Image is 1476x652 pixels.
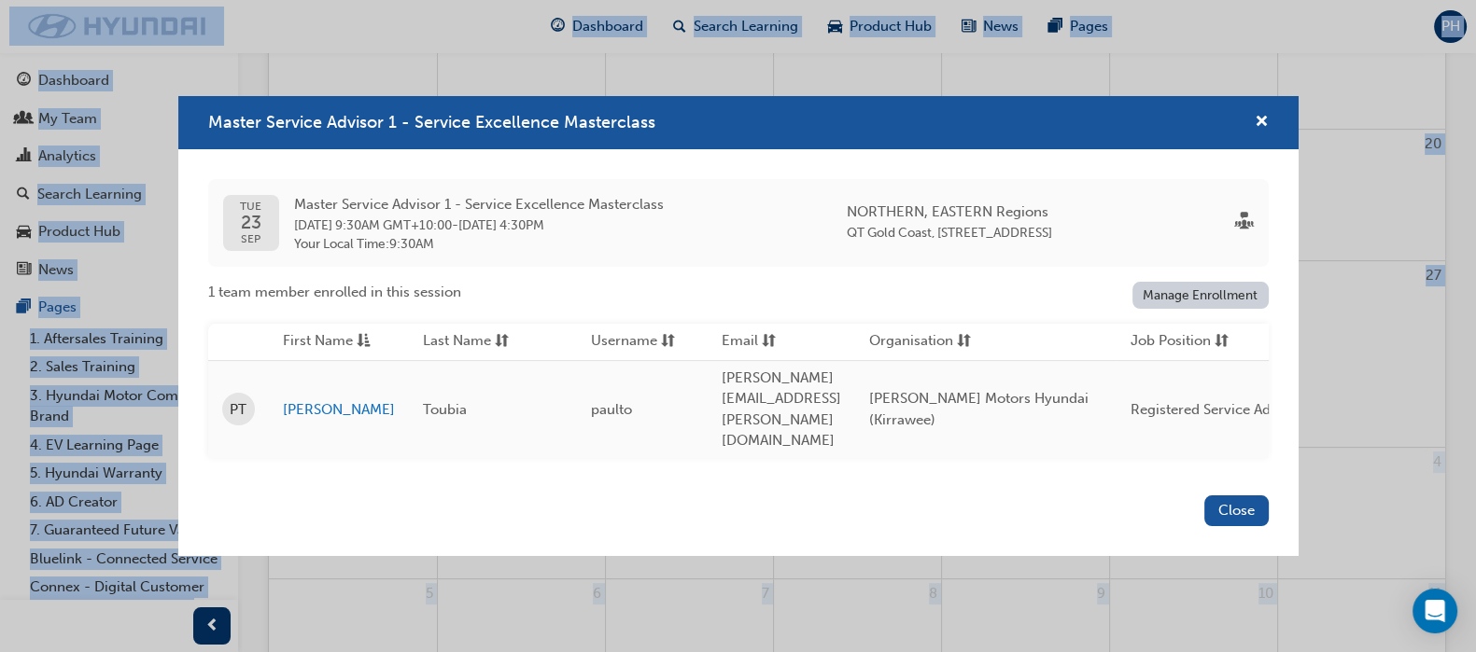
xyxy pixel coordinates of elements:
[762,330,776,354] span: sorting-icon
[1131,401,1302,418] span: Registered Service Advisor
[591,330,657,354] span: Username
[423,330,491,354] span: Last Name
[591,401,632,418] span: paulto
[722,369,841,450] span: [PERSON_NAME][EMAIL_ADDRESS][PERSON_NAME][DOMAIN_NAME]
[847,201,1052,223] span: NORTHERN, EASTERN Regions
[1204,495,1269,526] button: Close
[283,330,386,354] button: First Nameasc-icon
[283,399,395,421] a: [PERSON_NAME]
[294,236,664,253] span: Your Local Time : 9:30AM
[957,330,971,354] span: sorting-icon
[423,401,467,418] span: Toubia
[722,330,758,354] span: Email
[294,194,664,253] div: -
[869,390,1089,428] span: [PERSON_NAME] Motors Hyundai (Kirrawee)
[1131,330,1233,354] button: Job Positionsorting-icon
[208,282,461,303] span: 1 team member enrolled in this session
[722,330,824,354] button: Emailsorting-icon
[283,330,353,354] span: First Name
[1413,589,1457,633] div: Open Intercom Messenger
[294,217,452,233] span: 23 Sep 2025 9:30AM GMT+10:00
[847,225,1052,241] span: QT Gold Coast, [STREET_ADDRESS]
[591,330,694,354] button: Usernamesorting-icon
[240,213,261,232] span: 23
[1131,330,1211,354] span: Job Position
[1255,115,1269,132] span: cross-icon
[1132,282,1269,309] a: Manage Enrollment
[1255,111,1269,134] button: cross-icon
[294,194,664,215] span: Master Service Advisor 1 - Service Excellence Masterclass
[357,330,371,354] span: asc-icon
[208,112,655,132] span: Master Service Advisor 1 - Service Excellence Masterclass
[240,201,261,213] span: TUE
[869,330,972,354] button: Organisationsorting-icon
[178,96,1299,556] div: Master Service Advisor 1 - Service Excellence Masterclass
[1215,330,1229,354] span: sorting-icon
[661,330,675,354] span: sorting-icon
[1235,213,1254,234] span: sessionType_FACE_TO_FACE-icon
[458,217,544,233] span: 24 Sep 2025 4:30PM
[423,330,526,354] button: Last Namesorting-icon
[869,330,953,354] span: Organisation
[240,233,261,245] span: SEP
[230,399,246,421] span: PT
[495,330,509,354] span: sorting-icon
